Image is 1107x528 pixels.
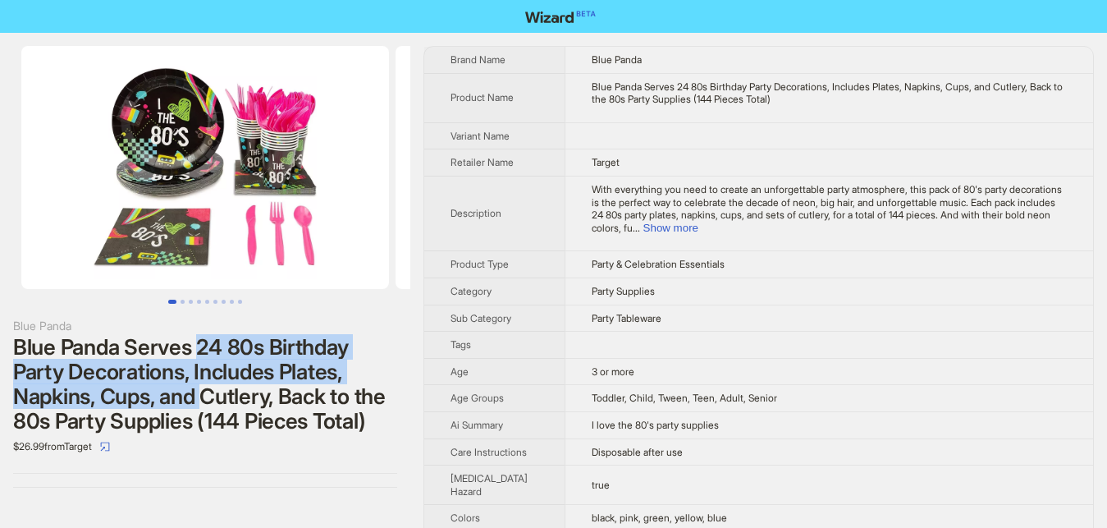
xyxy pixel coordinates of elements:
span: Party & Celebration Essentials [592,258,725,270]
span: select [100,442,110,452]
button: Go to slide 8 [230,300,234,304]
button: Expand [643,222,698,234]
span: Care Instructions [451,446,527,458]
span: Age Groups [451,392,504,404]
button: Go to slide 4 [197,300,201,304]
div: Blue Panda Serves 24 80s Birthday Party Decorations, Includes Plates, Napkins, Cups, and Cutlery,... [592,80,1067,106]
span: Sub Category [451,312,511,324]
span: [MEDICAL_DATA] Hazard [451,472,528,498]
span: Blue Panda [592,53,642,66]
span: Retailer Name [451,156,514,168]
div: With everything you need to create an unforgettable party atmosphere, this pack of 80's party dec... [592,183,1067,234]
button: Go to slide 7 [222,300,226,304]
span: Disposable after use [592,446,683,458]
span: Toddler, Child, Tween, Teen, Adult, Senior [592,392,777,404]
div: Blue Panda Serves 24 80s Birthday Party Decorations, Includes Plates, Napkins, Cups, and Cutlery,... [13,335,397,434]
button: Go to slide 3 [189,300,193,304]
span: Age [451,365,469,378]
button: Go to slide 5 [205,300,209,304]
span: Ai Summary [451,419,503,431]
span: 3 or more [592,365,634,378]
button: Go to slide 9 [238,300,242,304]
span: true [592,479,610,491]
img: Blue Panda Serves 24 80s Birthday Party Decorations, Includes Plates, Napkins, Cups, and Cutlery,... [396,46,763,289]
span: ... [633,222,640,234]
span: Brand Name [451,53,505,66]
span: Colors [451,512,480,524]
span: black, pink, green, yellow, blue [592,512,727,524]
span: Product Name [451,91,514,103]
span: I love the 80's party supplies [592,419,719,431]
button: Go to slide 6 [213,300,217,304]
span: Tags [451,338,471,351]
span: Description [451,207,501,219]
img: Blue Panda Serves 24 80s Birthday Party Decorations, Includes Plates, Napkins, Cups, and Cutlery,... [21,46,389,289]
span: Party Supplies [592,285,655,297]
span: Category [451,285,492,297]
div: $26.99 from Target [13,434,397,460]
span: Product Type [451,258,509,270]
div: Blue Panda [13,317,397,335]
span: Target [592,156,620,168]
span: Variant Name [451,130,510,142]
span: With everything you need to create an unforgettable party atmosphere, this pack of 80's party dec... [592,183,1062,234]
button: Go to slide 2 [181,300,185,304]
span: Party Tableware [592,312,661,324]
button: Go to slide 1 [168,300,176,304]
